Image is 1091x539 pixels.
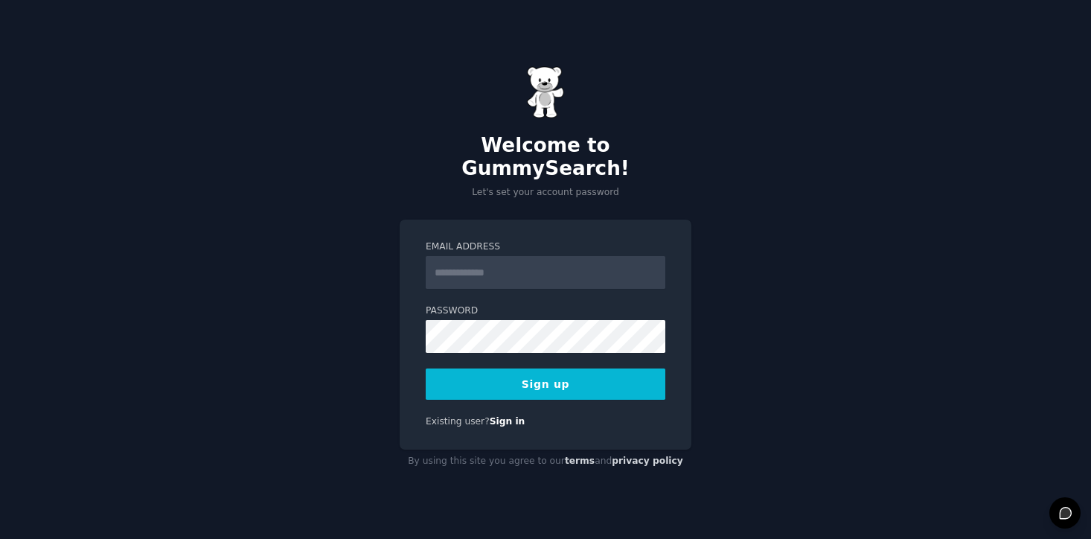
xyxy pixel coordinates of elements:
[426,240,665,254] label: Email Address
[400,186,691,200] p: Let's set your account password
[426,304,665,318] label: Password
[426,369,665,400] button: Sign up
[400,134,691,181] h2: Welcome to GummySearch!
[612,456,683,466] a: privacy policy
[426,416,490,427] span: Existing user?
[565,456,595,466] a: terms
[490,416,525,427] a: Sign in
[527,66,564,118] img: Gummy Bear
[400,450,691,473] div: By using this site you agree to our and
